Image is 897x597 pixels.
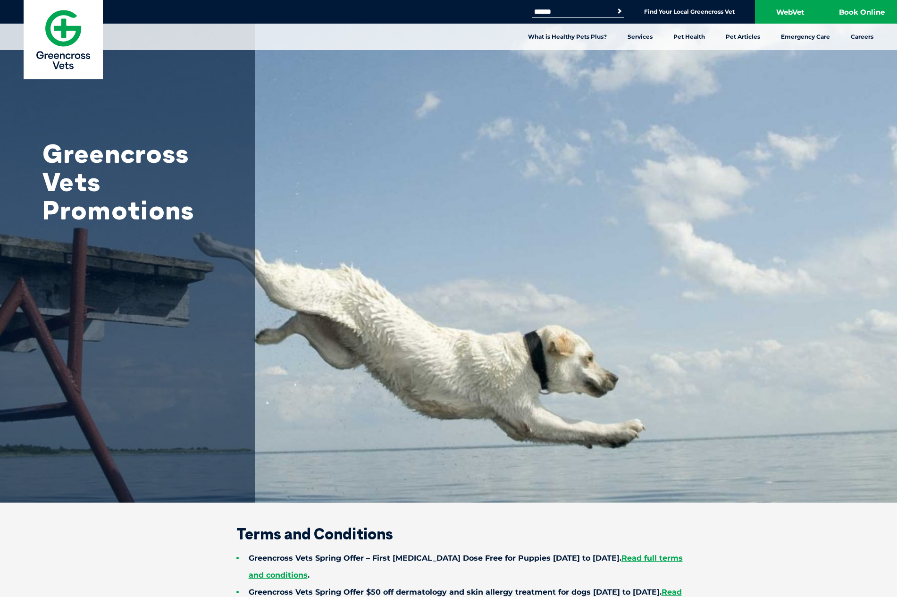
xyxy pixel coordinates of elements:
[715,24,771,50] a: Pet Articles
[615,7,624,16] button: Search
[249,554,683,580] strong: Greencross Vets Spring Offer – First [MEDICAL_DATA] Dose Free for Puppies [DATE] to [DATE]. .
[249,554,683,580] a: Read full terms and conditions
[617,24,663,50] a: Services
[42,139,231,224] h1: Greencross Vets Promotions
[771,24,840,50] a: Emergency Care
[644,8,735,16] a: Find Your Local Greencross Vet
[663,24,715,50] a: Pet Health
[840,24,884,50] a: Careers
[203,526,694,541] h2: Terms and Conditions
[518,24,617,50] a: What is Healthy Pets Plus?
